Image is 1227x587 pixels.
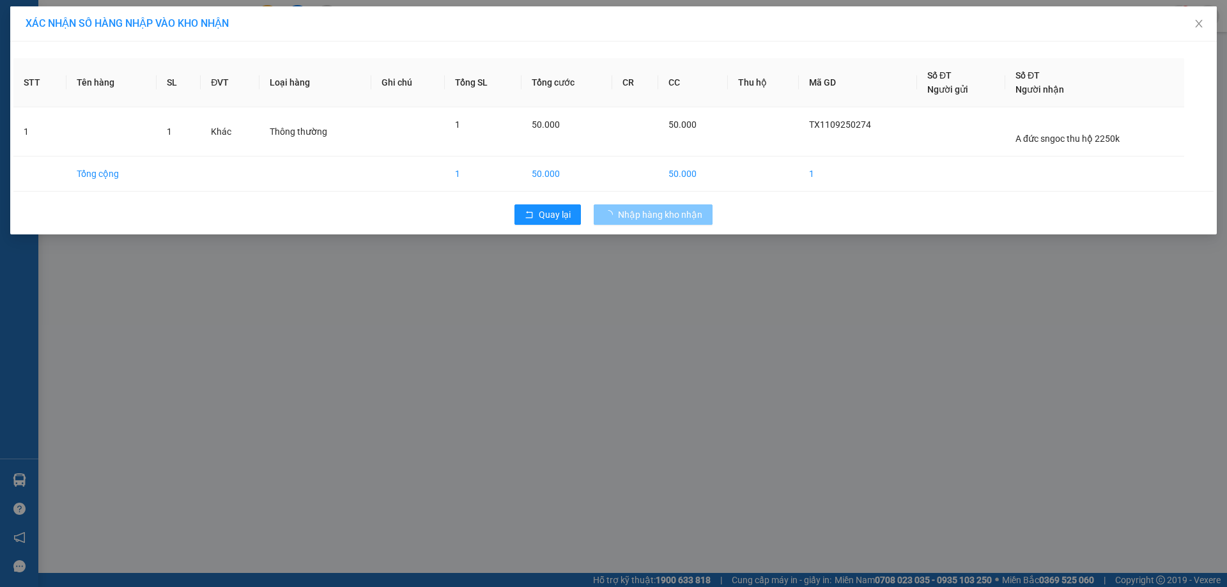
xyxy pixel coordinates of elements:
[1015,84,1064,95] span: Người nhận
[594,204,713,225] button: Nhập hàng kho nhận
[927,84,968,95] span: Người gửi
[201,107,259,156] td: Khác
[1015,133,1120,144] span: A đức sngoc thu hộ 2250k
[604,210,618,219] span: loading
[539,208,571,222] span: Quay lại
[13,107,66,156] td: 1
[809,119,871,130] span: TX1109250274
[658,156,728,192] td: 50.000
[927,70,952,80] span: Số ĐT
[618,208,702,222] span: Nhập hàng kho nhận
[728,58,799,107] th: Thu hộ
[1015,70,1040,80] span: Số ĐT
[514,204,581,225] button: rollbackQuay lại
[66,58,157,107] th: Tên hàng
[1194,19,1204,29] span: close
[259,58,371,107] th: Loại hàng
[1181,6,1217,42] button: Close
[66,156,157,192] td: Tổng cộng
[259,107,371,156] td: Thông thường
[455,119,460,130] span: 1
[612,58,658,107] th: CR
[445,156,521,192] td: 1
[799,58,917,107] th: Mã GD
[167,126,172,137] span: 1
[532,119,560,130] span: 50.000
[658,58,728,107] th: CC
[157,58,201,107] th: SL
[799,156,917,192] td: 1
[26,17,229,29] span: XÁC NHẬN SỐ HÀNG NHẬP VÀO KHO NHẬN
[668,119,697,130] span: 50.000
[13,58,66,107] th: STT
[445,58,521,107] th: Tổng SL
[525,210,534,220] span: rollback
[371,58,445,107] th: Ghi chú
[521,58,612,107] th: Tổng cước
[201,58,259,107] th: ĐVT
[521,156,612,192] td: 50.000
